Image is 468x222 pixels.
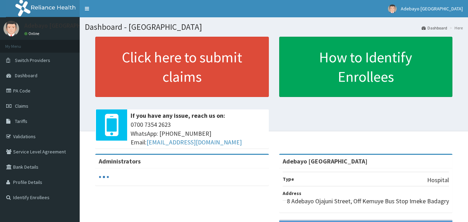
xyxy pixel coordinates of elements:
[95,37,269,97] a: Click here to submit claims
[15,118,27,124] span: Tariffs
[15,72,37,79] span: Dashboard
[99,172,109,182] svg: audio-loading
[147,138,242,146] a: [EMAIL_ADDRESS][DOMAIN_NAME]
[15,103,28,109] span: Claims
[283,157,368,165] strong: Adebayo [GEOGRAPHIC_DATA]
[279,37,453,97] a: How to Identify Enrollees
[427,176,449,185] p: Hospital
[3,21,19,36] img: User Image
[131,112,225,119] b: If you have any issue, reach us on:
[388,5,397,13] img: User Image
[448,25,463,31] li: Here
[85,23,463,32] h1: Dashboard - [GEOGRAPHIC_DATA]
[401,6,463,12] span: Adebayo [GEOGRAPHIC_DATA]
[283,176,294,182] b: Type
[99,157,141,165] b: Administrators
[24,31,41,36] a: Online
[287,197,449,206] p: 8 Adebayo Ojajuni Street, Off Kemuye Bus Stop Imeke Badagry
[283,190,301,196] b: Address
[131,120,265,147] span: 0700 7354 2623 WhatsApp: [PHONE_NUMBER] Email:
[422,25,447,31] a: Dashboard
[15,57,50,63] span: Switch Providers
[24,23,106,29] p: Adebayo [GEOGRAPHIC_DATA]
